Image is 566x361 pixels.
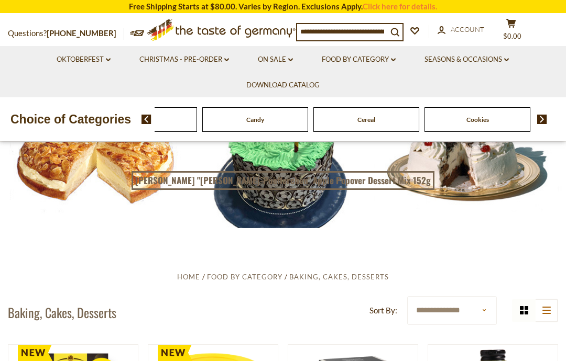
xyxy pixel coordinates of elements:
span: $0.00 [503,32,521,40]
img: previous arrow [141,115,151,124]
a: Food By Category [322,54,396,65]
a: Cookies [466,116,489,123]
a: On Sale [258,54,293,65]
img: next arrow [537,115,547,124]
label: Sort By: [369,304,397,317]
h1: Baking, Cakes, Desserts [8,304,116,320]
a: [PHONE_NUMBER] [47,28,116,38]
a: Oktoberfest [57,54,111,65]
a: Food By Category [207,273,282,281]
a: Seasons & Occasions [424,54,509,65]
a: Candy [246,116,264,123]
p: Questions? [8,27,124,40]
a: Click here for details. [363,2,437,11]
a: Download Catalog [246,80,320,91]
a: Baking, Cakes, Desserts [289,273,389,281]
a: Cereal [357,116,375,123]
button: $0.00 [495,18,527,44]
a: Christmas - PRE-ORDER [139,54,229,65]
a: Account [438,24,484,36]
a: [PERSON_NAME] "[PERSON_NAME]-Puefferchen" Apple Popover Dessert Mix 152g [132,171,435,190]
a: Home [177,273,200,281]
span: Account [451,25,484,33]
